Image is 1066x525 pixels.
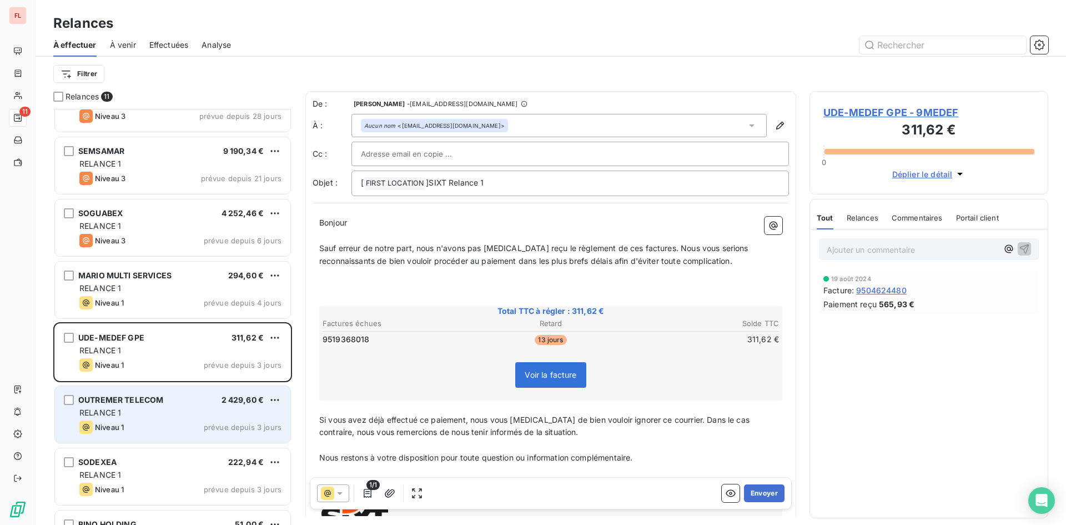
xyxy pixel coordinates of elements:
span: Niveau 1 [95,485,124,494]
span: Niveau 1 [95,298,124,307]
div: Open Intercom Messenger [1028,487,1055,514]
div: <[EMAIL_ADDRESS][DOMAIN_NAME]> [364,122,505,129]
span: 9504624480 [856,284,907,296]
h3: 311,62 € [823,120,1034,142]
span: Déplier le détail [892,168,953,180]
span: MARIO MULTI SERVICES [78,271,172,280]
button: Filtrer [53,65,104,83]
span: Niveau 3 [95,174,125,183]
span: Total TTC à régler : 311,62 € [321,306,781,317]
input: Rechercher [859,36,1026,54]
span: RELANCE 1 [79,346,121,355]
span: prévue depuis 3 jours [204,485,281,494]
span: Bonjour [319,218,347,227]
span: prévue depuis 4 jours [204,298,281,307]
span: Portail client [956,213,999,222]
h3: Relances [53,13,113,33]
span: Relances [66,91,99,102]
span: SEMSAMAR [78,146,124,156]
button: Envoyer [744,484,785,502]
span: prévue depuis 3 jours [204,423,281,432]
span: UDE-MEDEF GPE [78,333,144,342]
span: 13 jours [535,335,566,345]
div: FL [9,7,27,24]
span: RELANCE 1 [79,408,121,417]
span: 294,60 € [228,271,264,280]
div: grid [53,109,292,525]
span: prévue depuis 28 jours [199,112,281,121]
th: Factures échues [322,318,474,329]
span: Objet : [313,178,338,187]
span: 4 252,46 € [222,208,264,218]
span: RELANCE 1 [79,159,121,168]
span: Paiement reçu [823,298,877,310]
span: Niveau 1 [95,361,124,369]
span: À effectuer [53,39,97,51]
span: Tout [817,213,833,222]
span: 2 429,60 € [222,395,264,404]
span: De : [313,98,351,109]
span: prévue depuis 21 jours [201,174,281,183]
span: prévue depuis 6 jours [204,236,281,245]
span: Sauf erreur de notre part, nous n'avons pas [MEDICAL_DATA] reçu le règlement de ces factures. Nou... [319,243,751,266]
span: ]SIXT Relance 1 [426,178,484,187]
span: Analyse [202,39,231,51]
span: Niveau 1 [95,423,124,432]
span: 11 [19,107,31,117]
span: OUTREMER TELECOM [78,395,163,404]
span: 222,94 € [228,457,264,467]
span: 11 [101,92,112,102]
span: Nous restons à votre disposition pour toute question ou information complémentaire. [319,453,632,462]
span: UDE-MEDEF GPE - 9MEDEF [823,105,1034,120]
img: Logo LeanPay [9,501,27,518]
span: Voir la facture [525,370,576,379]
span: 9 190,34 € [223,146,264,156]
span: Facture : [823,284,854,296]
span: - [EMAIL_ADDRESS][DOMAIN_NAME] [407,101,517,107]
span: Si vous avez déjà effectué ce paiement, nous vous [MEDICAL_DATA] de bien vouloir ignorer ce courr... [319,415,752,437]
span: RELANCE 1 [79,283,121,293]
span: 19 août 2024 [831,276,871,282]
th: Solde TTC [628,318,780,329]
th: Retard [475,318,626,329]
span: 0 [822,158,826,167]
span: prévue depuis 3 jours [204,361,281,369]
span: 311,62 € [232,333,264,342]
span: À venir [110,39,136,51]
span: RELANCE 1 [79,221,121,231]
a: 11 [9,109,26,127]
em: Aucun nom [364,122,395,129]
input: Adresse email en copie ... [361,146,480,162]
span: 1/1 [366,480,380,490]
td: 311,62 € [628,333,780,346]
button: Déplier le détail [889,168,969,181]
span: [ [361,178,364,187]
span: SOGUABEX [78,208,123,218]
span: FIRST LOCATION [364,177,425,190]
span: SODEXEA [78,457,117,467]
span: Niveau 3 [95,112,125,121]
span: Effectuées [149,39,189,51]
label: Cc : [313,148,351,159]
span: RELANCE 1 [79,470,121,479]
span: 565,93 € [879,298,914,310]
span: Niveau 3 [95,236,125,245]
label: À : [313,120,351,131]
span: 9519368018 [323,334,370,345]
span: Commentaires [892,213,943,222]
span: Relances [847,213,878,222]
span: [PERSON_NAME] [354,101,405,107]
